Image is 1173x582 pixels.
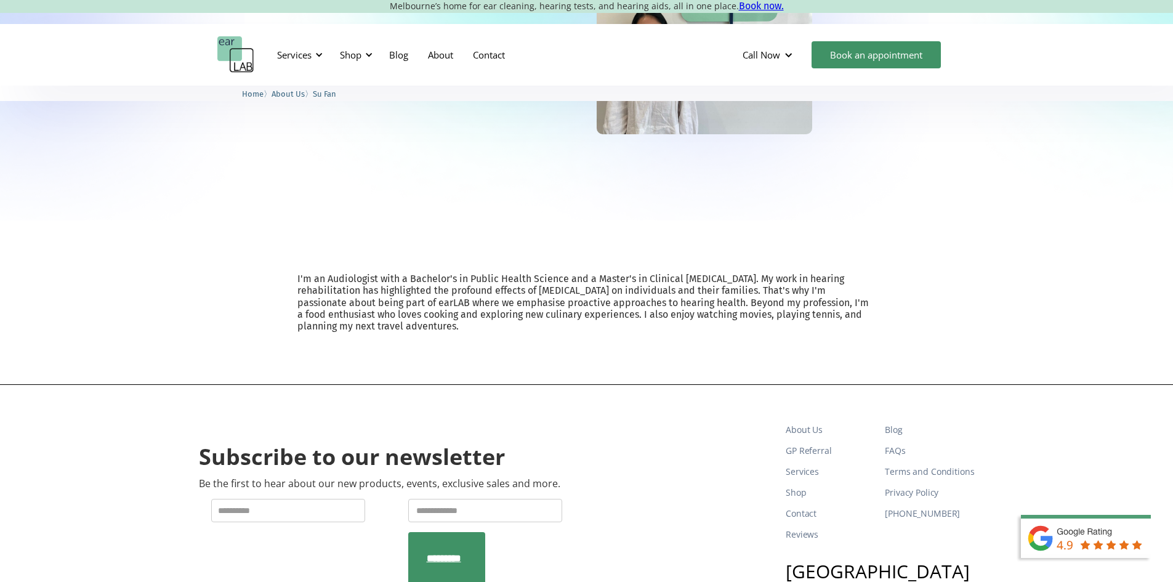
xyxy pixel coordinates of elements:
a: [PHONE_NUMBER] [885,503,974,524]
iframe: reCAPTCHA [211,532,398,580]
a: Blog [885,419,974,440]
a: About Us [786,419,875,440]
a: Home [242,87,264,99]
a: About [418,37,463,73]
div: Shop [333,36,376,73]
span: Su Fan [313,89,336,99]
span: Home [242,89,264,99]
h3: [GEOGRAPHIC_DATA] [786,562,974,581]
div: Call Now [743,49,780,61]
a: Book an appointment [812,41,941,68]
a: Services [786,461,875,482]
a: About Us [272,87,305,99]
a: GP Referral [786,440,875,461]
a: FAQs [885,440,974,461]
li: 〉 [272,87,313,100]
a: Blog [379,37,418,73]
div: Shop [340,49,361,61]
a: Terms and Conditions [885,461,974,482]
a: Shop [786,482,875,503]
p: Be the first to hear about our new products, events, exclusive sales and more. [199,478,560,490]
li: 〉 [242,87,272,100]
div: Call Now [733,36,805,73]
a: Su Fan [313,87,336,99]
a: Privacy Policy [885,482,974,503]
p: I'm an Audiologist with a Bachelor's in Public Health Science and a Master's in Clinical [MEDICAL... [297,273,876,332]
h2: Subscribe to our newsletter [199,443,505,472]
div: Services [277,49,312,61]
span: About Us [272,89,305,99]
a: Contact [786,503,875,524]
a: Contact [463,37,515,73]
a: Reviews [786,524,875,545]
a: home [217,36,254,73]
div: Services [270,36,326,73]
